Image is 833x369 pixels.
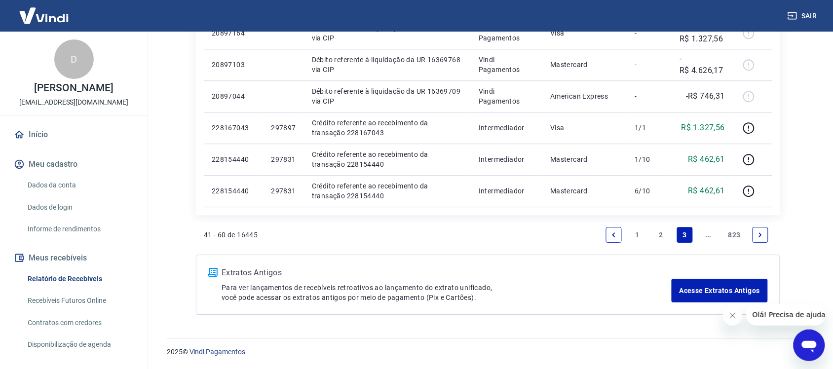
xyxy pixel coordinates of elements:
[630,227,645,243] a: Page 1
[635,123,664,133] p: 1/1
[635,91,664,101] p: -
[635,186,664,196] p: 6/10
[24,219,136,239] a: Informe de rendimentos
[635,154,664,164] p: 1/10
[24,175,136,195] a: Dados da conta
[312,149,463,169] p: Crédito referente ao recebimento da transação 228154440
[212,123,255,133] p: 228167043
[479,154,534,164] p: Intermediador
[12,153,136,175] button: Meu cadastro
[12,124,136,146] a: Início
[24,291,136,311] a: Recebíveis Futuros Online
[312,86,463,106] p: Débito referente à liquidação da UR 16369709 via CIP
[479,86,534,106] p: Vindi Pagamentos
[212,186,255,196] p: 228154440
[271,186,296,196] p: 297831
[635,60,664,70] p: -
[167,347,809,357] p: 2025 ©
[686,90,725,102] p: -R$ 746,31
[212,154,255,164] p: 228154440
[312,118,463,138] p: Crédito referente ao recebimento da transação 228167043
[312,55,463,74] p: Débito referente à liquidação da UR 16369768 via CIP
[212,60,255,70] p: 20897103
[312,23,463,43] p: Débito referente à liquidação da UR 16369828 via CIP
[24,334,136,355] a: Disponibilização de agenda
[24,313,136,333] a: Contratos com credores
[204,230,258,240] p: 41 - 60 de 16445
[794,330,825,361] iframe: Botão para abrir a janela de mensagens
[222,283,672,302] p: Para ver lançamentos de recebíveis retroativos ao lançamento do extrato unificado, você pode aces...
[208,268,218,277] img: ícone
[680,53,725,76] p: -R$ 4.626,17
[34,83,113,93] p: [PERSON_NAME]
[12,0,76,31] img: Vindi
[550,186,619,196] p: Mastercard
[19,97,128,108] p: [EMAIL_ADDRESS][DOMAIN_NAME]
[550,123,619,133] p: Visa
[550,60,619,70] p: Mastercard
[606,227,622,243] a: Previous page
[24,269,136,289] a: Relatório de Recebíveis
[479,23,534,43] p: Vindi Pagamentos
[54,39,94,79] div: D
[189,348,245,356] a: Vindi Pagamentos
[550,28,619,38] p: Visa
[653,227,669,243] a: Page 2
[312,181,463,201] p: Crédito referente ao recebimento da transação 228154440
[24,197,136,218] a: Dados de login
[271,154,296,164] p: 297831
[12,247,136,269] button: Meus recebíveis
[677,227,693,243] a: Page 3 is your current page
[212,91,255,101] p: 20897044
[786,7,821,25] button: Sair
[680,21,725,45] p: -R$ 1.327,56
[688,153,725,165] p: R$ 462,61
[724,227,745,243] a: Page 823
[550,154,619,164] p: Mastercard
[479,123,534,133] p: Intermediador
[222,267,672,279] p: Extratos Antigos
[701,227,717,243] a: Jump forward
[682,122,725,134] p: R$ 1.327,56
[271,123,296,133] p: 297897
[212,28,255,38] p: 20897164
[747,304,825,326] iframe: Mensagem da empresa
[550,91,619,101] p: American Express
[753,227,768,243] a: Next page
[6,7,83,15] span: Olá! Precisa de ajuda?
[479,55,534,74] p: Vindi Pagamentos
[688,185,725,197] p: R$ 462,61
[635,28,664,38] p: -
[672,279,768,302] a: Acesse Extratos Antigos
[602,223,772,247] ul: Pagination
[723,306,743,326] iframe: Fechar mensagem
[479,186,534,196] p: Intermediador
